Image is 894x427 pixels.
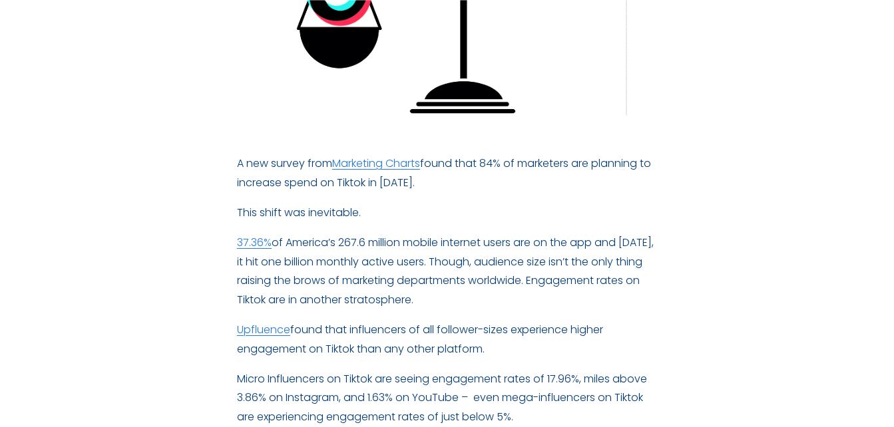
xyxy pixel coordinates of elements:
[237,370,657,427] p: Micro Influencers on Tiktok are seeing engagement rates of 17.96%, miles above 3.86% on Instagram...
[237,322,290,337] a: Upfluence
[237,321,657,359] p: found that influencers of all follower-sizes experience higher engagement on Tiktok than any othe...
[332,156,420,171] a: Marketing Charts
[237,154,657,193] p: A new survey from found that 84% of marketers are planning to increase spend on Tiktok in [DATE].
[237,235,272,250] a: 37.36%
[237,204,657,223] p: This shift was inevitable.
[237,233,657,310] p: of America’s 267.6 million mobile internet users are on the app and [DATE], it hit one billion mo...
